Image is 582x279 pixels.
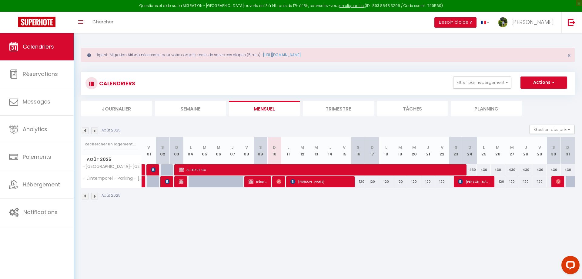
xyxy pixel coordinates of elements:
button: Close [567,53,571,58]
div: 430 [505,164,519,175]
th: 27 [505,137,519,164]
span: ALTER ET GO [179,164,462,175]
li: Tâches [377,101,448,116]
th: 16 [351,137,365,164]
div: 120 [407,176,421,187]
a: [URL][DOMAIN_NAME] [263,52,301,57]
span: Calendriers [23,43,54,50]
abbr: S [259,145,262,150]
abbr: V [245,145,248,150]
span: Paiements [23,153,51,161]
th: 30 [547,137,561,164]
li: Semaine [155,101,226,116]
span: [PERSON_NAME] [276,176,281,187]
a: Chercher [88,12,118,33]
abbr: J [525,145,527,150]
span: [PERSON_NAME] [290,176,351,187]
th: 02 [156,137,170,164]
th: 10 [267,137,281,164]
span: Chercher [92,19,113,25]
div: 120 [491,176,505,187]
abbr: L [287,145,289,150]
abbr: L [483,145,485,150]
th: 24 [463,137,477,164]
div: 430 [533,164,547,175]
th: 19 [393,137,407,164]
abbr: V [343,145,346,150]
button: Besoin d'aide ? [434,17,477,28]
abbr: L [190,145,192,150]
th: 20 [407,137,421,164]
iframe: LiveChat chat widget [557,253,582,279]
span: Analytics [23,125,47,133]
abbr: S [455,145,457,150]
span: Hébergement [23,181,60,188]
div: 430 [491,164,505,175]
th: 05 [198,137,212,164]
li: Planning [451,101,522,116]
div: 430 [519,164,533,175]
th: 04 [184,137,198,164]
th: 13 [309,137,323,164]
abbr: J [427,145,429,150]
abbr: S [357,145,360,150]
div: 120 [365,176,379,187]
span: Notifications [23,208,58,216]
abbr: D [371,145,374,150]
th: 12 [295,137,309,164]
span: - L'Intemporel - Parking - [GEOGRAPHIC_DATA] [82,176,143,181]
div: 120 [379,176,393,187]
abbr: M [217,145,220,150]
abbr: M [496,145,500,150]
th: 11 [281,137,295,164]
div: 120 [519,176,533,187]
abbr: D [468,145,471,150]
div: 120 [351,176,365,187]
th: 15 [337,137,351,164]
span: [PERSON_NAME] [556,176,560,187]
a: ... [PERSON_NAME] [494,12,561,33]
li: Journalier [81,101,152,116]
th: 08 [239,137,253,164]
div: 120 [435,176,449,187]
th: 25 [477,137,491,164]
abbr: D [273,145,276,150]
span: [PERSON_NAME] [165,176,169,187]
div: Urgent : Migration Airbnb nécessaire pour votre compte, merci de suivre ces étapes (5 min) - [81,48,575,62]
button: Gestion des prix [530,125,575,134]
th: 17 [365,137,379,164]
button: Filtrer par hébergement [453,77,511,89]
span: [PERSON_NAME] [151,164,156,175]
abbr: L [385,145,387,150]
span: Messages [23,98,50,105]
span: Août 2025 [81,155,142,164]
div: 120 [505,176,519,187]
th: 23 [449,137,463,164]
span: [PERSON_NAME] [458,176,490,187]
input: Rechercher un logement... [85,139,138,150]
th: 14 [323,137,337,164]
th: 26 [491,137,505,164]
div: 430 [477,164,491,175]
abbr: M [398,145,402,150]
th: 22 [435,137,449,164]
span: [PERSON_NAME] [511,18,554,26]
abbr: D [566,145,569,150]
span: × [567,52,571,59]
span: Réservée Florian [179,176,183,187]
div: 430 [561,164,575,175]
abbr: S [552,145,555,150]
div: 120 [421,176,435,187]
abbr: M [314,145,318,150]
th: 09 [253,137,267,164]
abbr: V [538,145,541,150]
th: 31 [561,137,575,164]
span: Réservée [PERSON_NAME] [249,176,267,187]
abbr: S [161,145,164,150]
h3: CALENDRIERS [98,77,135,90]
div: 120 [533,176,547,187]
button: Actions [520,77,567,89]
div: 430 [547,164,561,175]
th: 18 [379,137,393,164]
